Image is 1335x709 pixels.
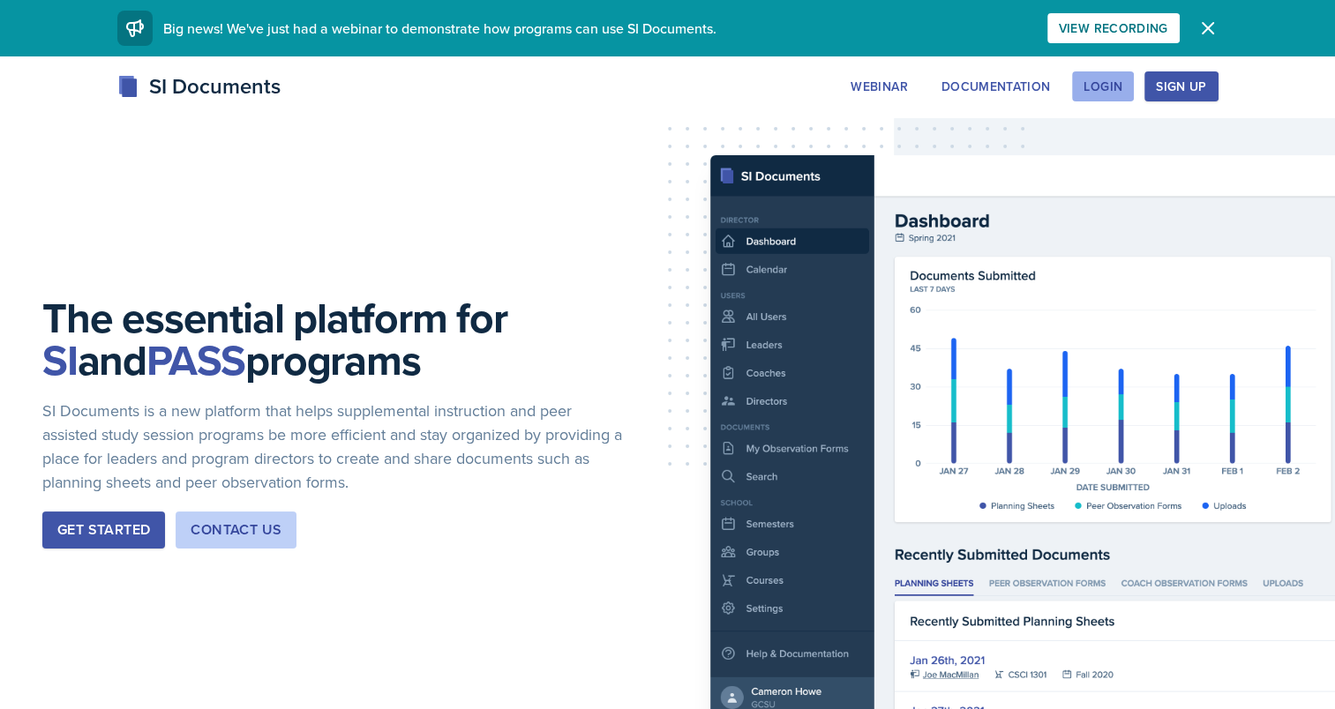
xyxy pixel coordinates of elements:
[117,71,281,102] div: SI Documents
[1144,71,1218,101] button: Sign Up
[1072,71,1134,101] button: Login
[176,511,296,549] button: Contact Us
[1084,79,1122,93] div: Login
[163,19,716,38] span: Big news! We've just had a webinar to demonstrate how programs can use SI Documents.
[42,511,165,549] button: Get Started
[941,79,1051,93] div: Documentation
[1156,79,1206,93] div: Sign Up
[191,519,281,541] div: Contact Us
[1047,13,1180,43] button: View Recording
[851,79,907,93] div: Webinar
[1059,21,1168,35] div: View Recording
[930,71,1062,101] button: Documentation
[57,519,150,541] div: Get Started
[839,71,919,101] button: Webinar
